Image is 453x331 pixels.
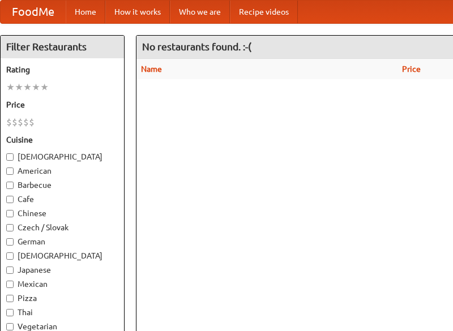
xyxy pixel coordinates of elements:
li: ★ [15,81,23,93]
li: ★ [23,81,32,93]
input: Vegetarian [6,323,14,330]
a: How it works [105,1,170,23]
input: Pizza [6,295,14,302]
input: Cafe [6,196,14,203]
li: $ [12,116,18,128]
label: Barbecue [6,179,118,191]
a: Who we are [170,1,230,23]
li: $ [29,116,35,128]
a: Name [141,65,162,74]
label: [DEMOGRAPHIC_DATA] [6,151,118,162]
label: Czech / Slovak [6,222,118,233]
input: [DEMOGRAPHIC_DATA] [6,153,14,161]
label: American [6,165,118,177]
input: Thai [6,309,14,316]
h4: Filter Restaurants [1,36,124,58]
input: Barbecue [6,182,14,189]
ng-pluralize: No restaurants found. :-( [142,41,251,52]
input: Chinese [6,210,14,217]
h5: Price [6,99,118,110]
h5: Rating [6,64,118,75]
a: FoodMe [1,1,66,23]
label: Thai [6,307,118,318]
label: German [6,236,118,247]
a: Price [402,65,421,74]
input: Czech / Slovak [6,224,14,231]
input: American [6,167,14,175]
li: ★ [6,81,15,93]
li: ★ [40,81,49,93]
input: Mexican [6,281,14,288]
label: Mexican [6,278,118,290]
input: [DEMOGRAPHIC_DATA] [6,252,14,260]
a: Recipe videos [230,1,298,23]
input: German [6,238,14,246]
li: $ [23,116,29,128]
h5: Cuisine [6,134,118,145]
label: Japanese [6,264,118,276]
input: Japanese [6,266,14,274]
li: $ [18,116,23,128]
li: $ [6,116,12,128]
label: Cafe [6,194,118,205]
a: Home [66,1,105,23]
label: Chinese [6,208,118,219]
label: [DEMOGRAPHIC_DATA] [6,250,118,261]
li: ★ [32,81,40,93]
label: Pizza [6,293,118,304]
